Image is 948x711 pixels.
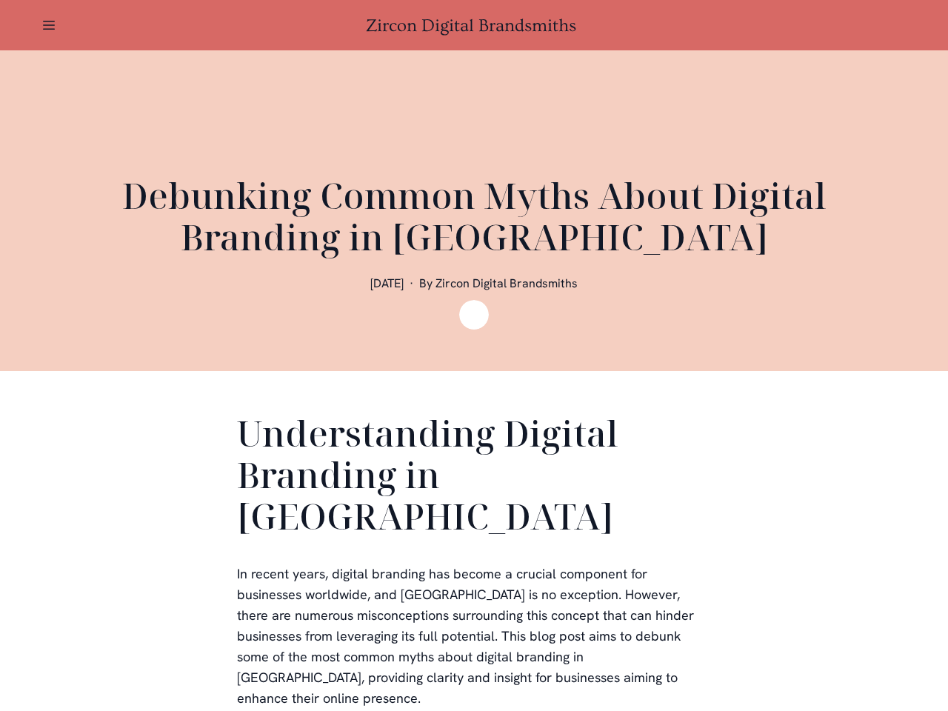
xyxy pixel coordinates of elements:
[237,413,711,543] h2: Understanding Digital Branding in [GEOGRAPHIC_DATA]
[366,16,582,36] a: Zircon Digital Brandsmiths
[370,276,404,291] span: [DATE]
[118,175,829,258] h1: Debunking Common Myths About Digital Branding in [GEOGRAPHIC_DATA]
[419,276,578,291] span: By Zircon Digital Brandsmiths
[410,276,413,291] span: ·
[459,300,489,330] img: Zircon Digital Brandsmiths
[237,564,711,709] p: In recent years, digital branding has become a crucial component for businesses worldwide, and [G...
